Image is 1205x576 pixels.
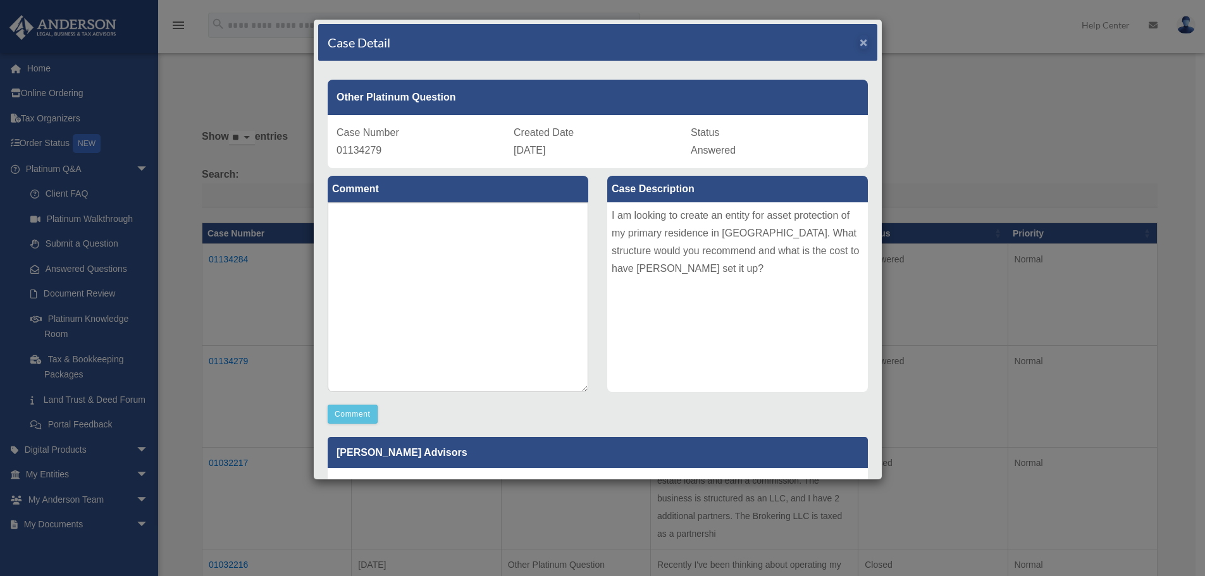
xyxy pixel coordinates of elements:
button: Close [860,35,868,49]
div: Other Platinum Question [328,80,868,115]
div: I am looking to create an entity for asset protection of my primary residence in [GEOGRAPHIC_DATA... [607,202,868,392]
span: 01134279 [337,145,381,156]
h4: Case Detail [328,34,390,51]
p: [PERSON_NAME] Advisors [328,437,868,468]
label: Comment [328,176,588,202]
span: Answered [691,145,736,156]
span: Created Date [514,127,574,138]
span: [DATE] [514,145,545,156]
button: Comment [328,405,378,424]
span: Status [691,127,719,138]
span: × [860,35,868,49]
label: Case Description [607,176,868,202]
span: Case Number [337,127,399,138]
